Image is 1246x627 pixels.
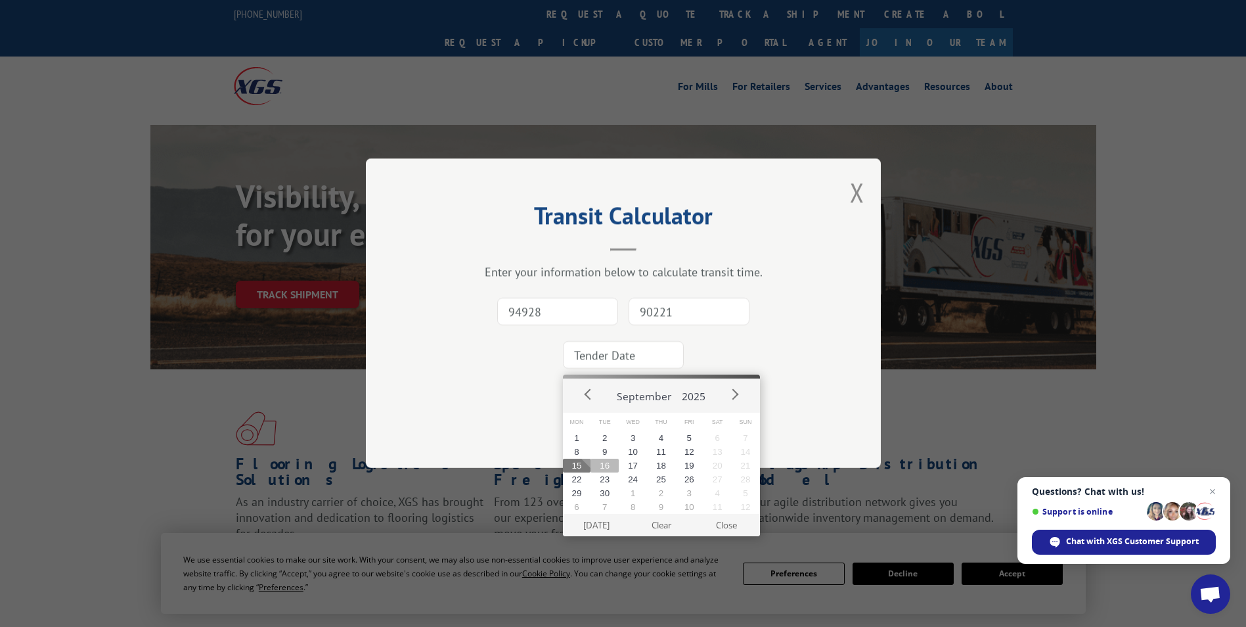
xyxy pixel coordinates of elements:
span: Tue [590,413,619,432]
button: Close [694,514,759,536]
button: 23 [590,473,619,486]
input: Tender Date [563,342,684,369]
button: 28 [732,473,760,486]
button: September [612,379,677,409]
button: 6 [563,500,591,514]
span: Close chat [1205,484,1220,499]
button: 8 [563,445,591,459]
button: 10 [675,500,703,514]
span: Sat [703,413,732,432]
button: Next [724,384,744,404]
button: 12 [732,500,760,514]
button: 30 [590,486,619,500]
div: Enter your information below to calculate transit time. [432,265,815,280]
button: 2 [590,431,619,445]
button: Clear [629,514,694,536]
input: Dest. Zip [629,298,749,326]
button: 24 [619,473,647,486]
button: 25 [647,473,675,486]
span: Chat with XGS Customer Support [1066,536,1199,547]
span: Mon [563,413,591,432]
button: 8 [619,500,647,514]
button: 5 [732,486,760,500]
span: Support is online [1032,507,1142,517]
span: Sun [732,413,760,432]
button: 20 [703,459,732,473]
button: 6 [703,431,732,445]
button: 2025 [677,379,711,409]
button: 4 [703,486,732,500]
button: 15 [563,459,591,473]
div: Chat with XGS Customer Support [1032,530,1216,555]
button: 9 [590,445,619,459]
button: 1 [619,486,647,500]
span: Thu [647,413,675,432]
button: 22 [563,473,591,486]
button: 11 [703,500,732,514]
button: 11 [647,445,675,459]
button: 7 [590,500,619,514]
div: Open chat [1191,574,1230,614]
button: 27 [703,473,732,486]
button: 3 [619,431,647,445]
button: 26 [675,473,703,486]
button: 12 [675,445,703,459]
button: 5 [675,431,703,445]
input: Origin Zip [497,298,618,326]
button: [DATE] [564,514,629,536]
button: Close modal [850,175,864,210]
button: 9 [647,500,675,514]
button: 19 [675,459,703,473]
button: 21 [732,459,760,473]
button: 16 [590,459,619,473]
span: Questions? Chat with us! [1032,486,1216,497]
h2: Transit Calculator [432,206,815,231]
button: 3 [675,486,703,500]
button: 14 [732,445,760,459]
span: Fri [675,413,703,432]
button: 7 [732,431,760,445]
button: Prev [579,384,598,404]
button: 13 [703,445,732,459]
button: 10 [619,445,647,459]
button: 17 [619,459,647,473]
button: 2 [647,486,675,500]
button: 29 [563,486,591,500]
button: 18 [647,459,675,473]
span: Wed [619,413,647,432]
button: 1 [563,431,591,445]
button: 4 [647,431,675,445]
